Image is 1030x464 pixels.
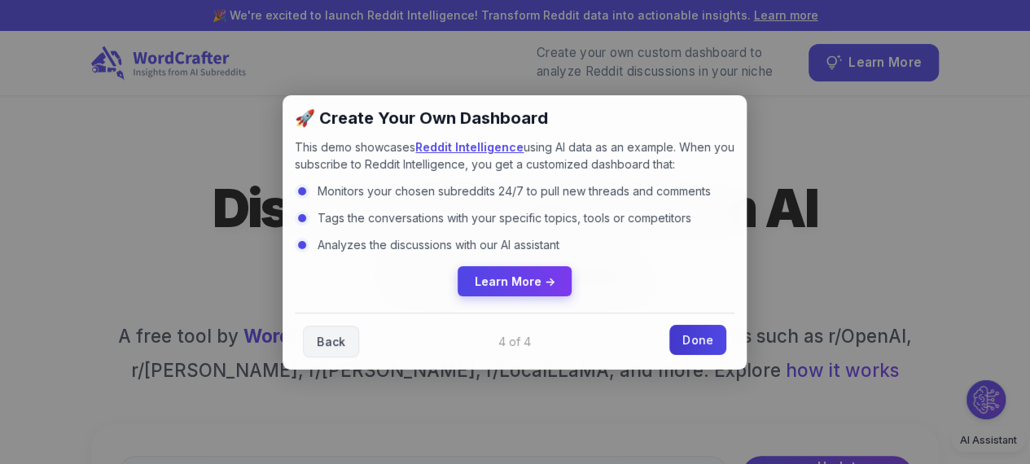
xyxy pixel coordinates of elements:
[295,182,734,199] li: Monitors your chosen subreddits 24/7 to pull new threads and comments
[669,325,726,355] a: Done
[303,326,359,357] a: Back
[415,140,524,154] a: Reddit Intelligence
[295,236,734,253] li: Analyzes the discussions with our AI assistant
[295,138,734,173] p: This demo showcases using AI data as an example. When you subscribe to Reddit Intelligence, you g...
[295,209,734,226] li: Tags the conversations with your specific topics, tools or competitors
[475,274,555,288] span: Learn More →
[295,107,734,129] h2: 🚀 Create Your Own Dashboard
[458,266,572,296] a: Learn More →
